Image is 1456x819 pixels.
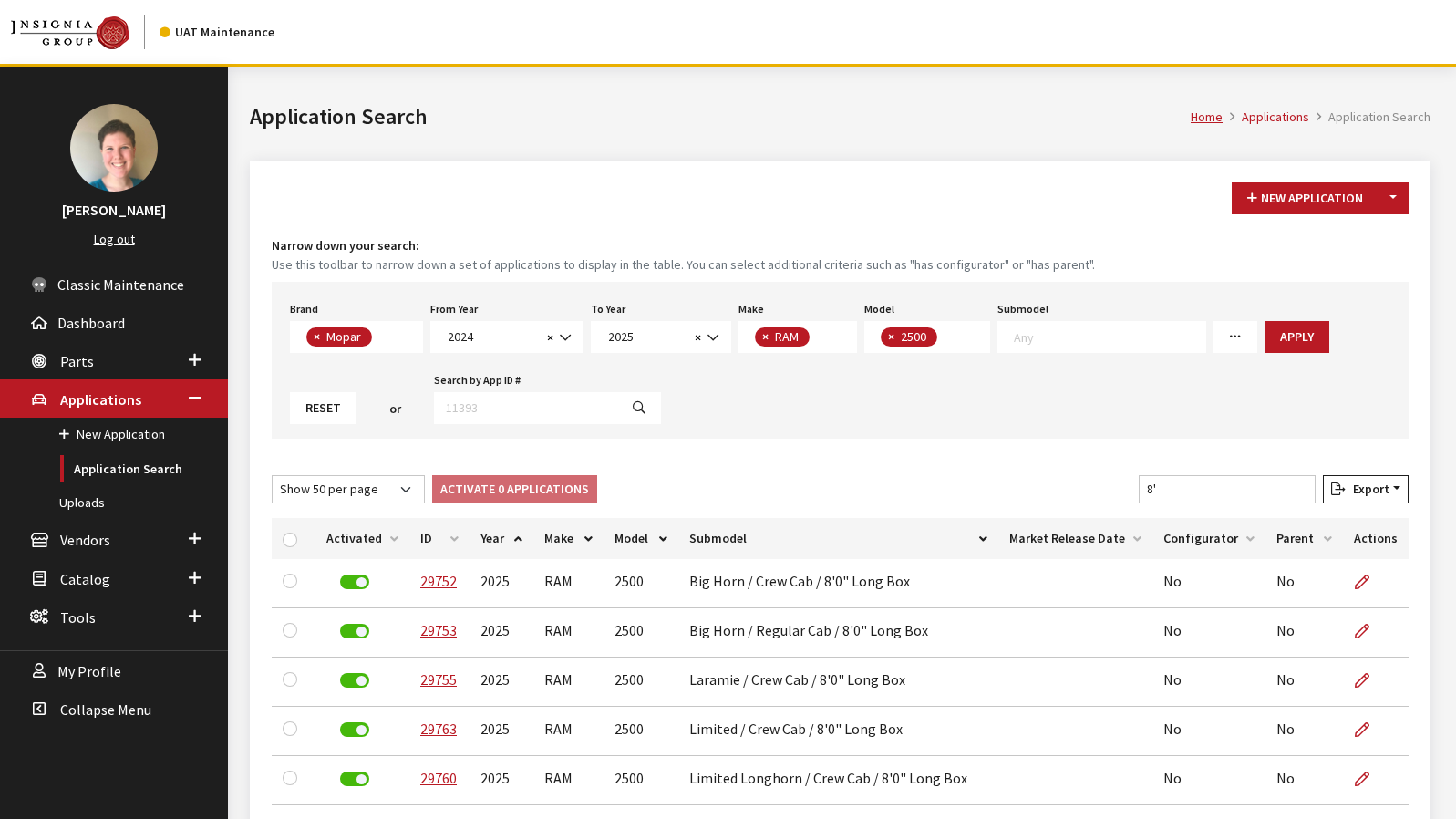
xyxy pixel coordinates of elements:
[533,518,604,559] th: Make: activate to sort column ascending
[1354,559,1385,605] a: Edit Application
[340,624,369,638] label: Deactivate Application
[542,327,553,348] button: Remove all items
[1265,321,1329,353] button: Apply
[678,559,998,608] td: Big Horn / Crew Cab / 8'0" Long Box
[420,720,457,738] a: 29763
[603,327,689,347] span: 2025
[57,662,121,680] span: My Profile
[160,23,274,42] div: UAT Maintenance
[755,327,810,347] li: RAM
[1139,475,1316,503] input: Filter table results
[470,518,533,559] th: Year: activate to sort column ascending
[997,301,1048,317] label: Submodel
[470,658,533,707] td: 2025
[998,518,1152,559] th: Market Release Date: activate to sort column ascending
[11,15,160,49] a: Insignia Group logo
[340,722,369,737] label: Deactivate Application
[881,327,899,347] button: Remove item
[1354,707,1385,752] a: Edit Application
[1152,518,1265,559] th: Configurator: activate to sort column ascending
[695,329,701,346] span: ×
[1152,707,1265,756] td: No
[533,707,604,756] td: RAM
[864,301,894,317] label: Model
[1232,182,1379,214] button: New Application
[678,756,998,805] td: Limited Longhorn / Crew Cab / 8'0" Long Box
[678,658,998,707] td: Laramie / Crew Cab / 8'0" Long Box
[814,330,824,347] textarea: Search
[1354,658,1385,703] a: Edit Application
[755,327,773,347] button: Remove item
[470,707,533,756] td: 2025
[434,372,521,389] label: Search by App ID #
[315,518,409,559] th: Activated: activate to sort column ascending
[1191,109,1223,125] a: Home
[60,390,141,409] span: Applications
[272,255,1409,275] small: Use this toolbar to narrow down a set of applications to display in the table. You can select add...
[94,231,135,247] a: Log out
[420,621,457,639] a: 29753
[377,330,387,347] textarea: Search
[57,314,125,332] span: Dashboard
[1265,707,1343,756] td: No
[1152,658,1265,707] td: No
[899,328,931,345] span: 2500
[306,327,325,347] button: Remove item
[420,769,457,787] a: 29760
[942,330,952,347] textarea: Search
[290,301,318,317] label: Brand
[314,328,320,345] span: ×
[18,199,210,221] h3: [PERSON_NAME]
[290,392,356,424] button: Reset
[678,608,998,658] td: Big Horn / Regular Cab / 8'0" Long Box
[1152,608,1265,658] td: No
[678,707,998,756] td: Limited / Crew Cab / 8'0" Long Box
[604,559,678,608] td: 2500
[604,658,678,707] td: 2500
[604,707,678,756] td: 2500
[1152,756,1265,805] td: No
[1323,475,1409,503] button: Export
[420,572,457,590] a: 29752
[1354,756,1385,802] a: Edit Application
[1223,108,1309,127] li: Applications
[888,328,894,345] span: ×
[1014,328,1205,345] textarea: Search
[773,328,803,345] span: RAM
[1354,608,1385,654] a: Edit Application
[1265,559,1343,608] td: No
[60,352,94,370] span: Parts
[591,321,731,353] span: 2025
[325,328,366,345] span: Mopar
[11,16,129,49] img: Catalog Maintenance
[442,327,542,347] span: 2024
[272,236,1409,255] h4: Narrow down your search:
[1265,658,1343,707] td: No
[60,570,110,588] span: Catalog
[1343,518,1409,559] th: Actions
[604,608,678,658] td: 2500
[470,608,533,658] td: 2025
[70,104,158,192] img: Janelle Crocker-Krause
[430,301,478,317] label: From Year
[340,772,369,786] label: Deactivate Application
[1152,559,1265,608] td: No
[547,329,553,346] span: ×
[591,301,625,317] label: To Year
[1265,608,1343,658] td: No
[470,756,533,805] td: 2025
[738,301,764,317] label: Make
[306,327,372,347] li: Mopar
[389,399,401,419] span: or
[420,670,457,689] a: 29755
[340,673,369,688] label: Deactivate Application
[470,559,533,608] td: 2025
[689,327,701,348] button: Remove all items
[604,518,678,559] th: Model: activate to sort column ascending
[1265,518,1343,559] th: Parent: activate to sort column ascending
[430,321,583,353] span: 2024
[57,275,184,294] span: Classic Maintenance
[533,658,604,707] td: RAM
[60,608,96,627] span: Tools
[434,392,618,424] input: 11393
